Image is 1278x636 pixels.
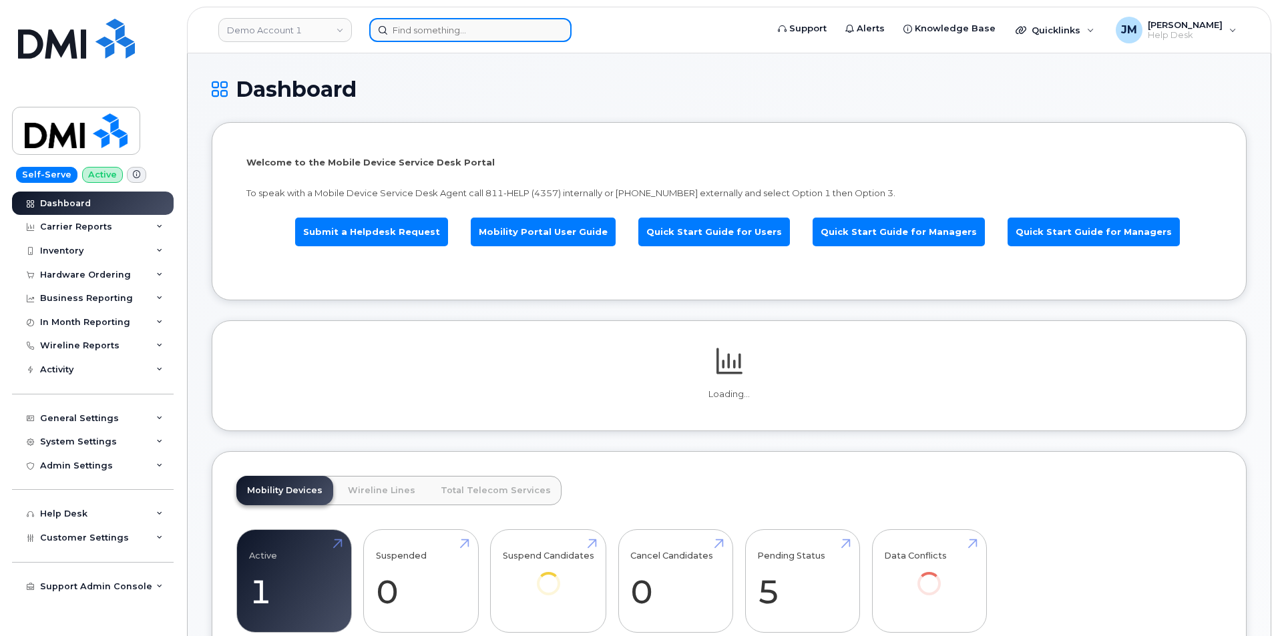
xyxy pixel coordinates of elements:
[630,537,720,625] a: Cancel Candidates 0
[212,77,1247,101] h1: Dashboard
[376,537,466,625] a: Suspended 0
[884,537,974,614] a: Data Conflicts
[295,218,448,246] a: Submit a Helpdesk Request
[246,156,1212,169] p: Welcome to the Mobile Device Service Desk Portal
[337,476,426,505] a: Wireline Lines
[236,388,1222,400] p: Loading...
[503,537,594,614] a: Suspend Candidates
[471,218,616,246] a: Mobility Portal User Guide
[430,476,562,505] a: Total Telecom Services
[757,537,847,625] a: Pending Status 5
[236,476,333,505] a: Mobility Devices
[246,187,1212,200] p: To speak with a Mobile Device Service Desk Agent call 811-HELP (4357) internally or [PHONE_NUMBER...
[638,218,790,246] a: Quick Start Guide for Users
[813,218,985,246] a: Quick Start Guide for Managers
[249,537,339,625] a: Active 1
[1008,218,1180,246] a: Quick Start Guide for Managers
